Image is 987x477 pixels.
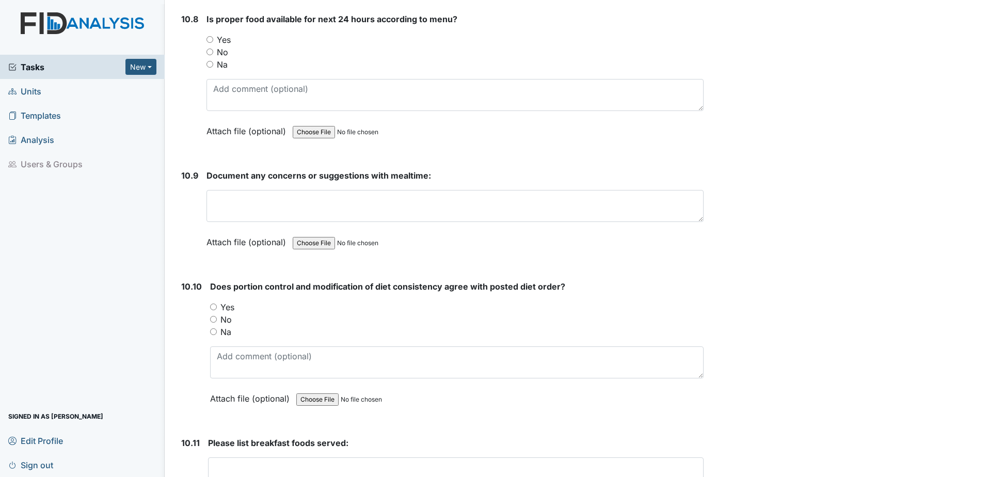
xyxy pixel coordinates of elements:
label: Na [217,58,228,71]
button: New [125,59,156,75]
input: Yes [206,36,213,43]
input: Yes [210,304,217,310]
label: Na [220,326,231,338]
label: 10.8 [181,13,198,25]
label: 10.11 [181,437,200,449]
label: No [217,46,228,58]
label: 10.10 [181,280,202,293]
span: Sign out [8,457,53,473]
span: Signed in as [PERSON_NAME] [8,408,103,424]
span: Document any concerns or suggestions with mealtime: [206,170,431,181]
input: No [210,316,217,323]
span: Please list breakfast foods served: [208,438,348,448]
label: Attach file (optional) [206,230,290,248]
span: Templates [8,107,61,123]
input: No [206,49,213,55]
span: Analysis [8,132,54,148]
label: 10.9 [181,169,198,182]
span: Units [8,83,41,99]
a: Tasks [8,61,125,73]
span: Does portion control and modification of diet consistency agree with posted diet order? [210,281,565,292]
span: Is proper food available for next 24 hours according to menu? [206,14,457,24]
label: Yes [217,34,231,46]
label: No [220,313,232,326]
label: Attach file (optional) [206,119,290,137]
input: Na [206,61,213,68]
label: Yes [220,301,234,313]
span: Edit Profile [8,433,63,449]
input: Na [210,328,217,335]
label: Attach file (optional) [210,387,294,405]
